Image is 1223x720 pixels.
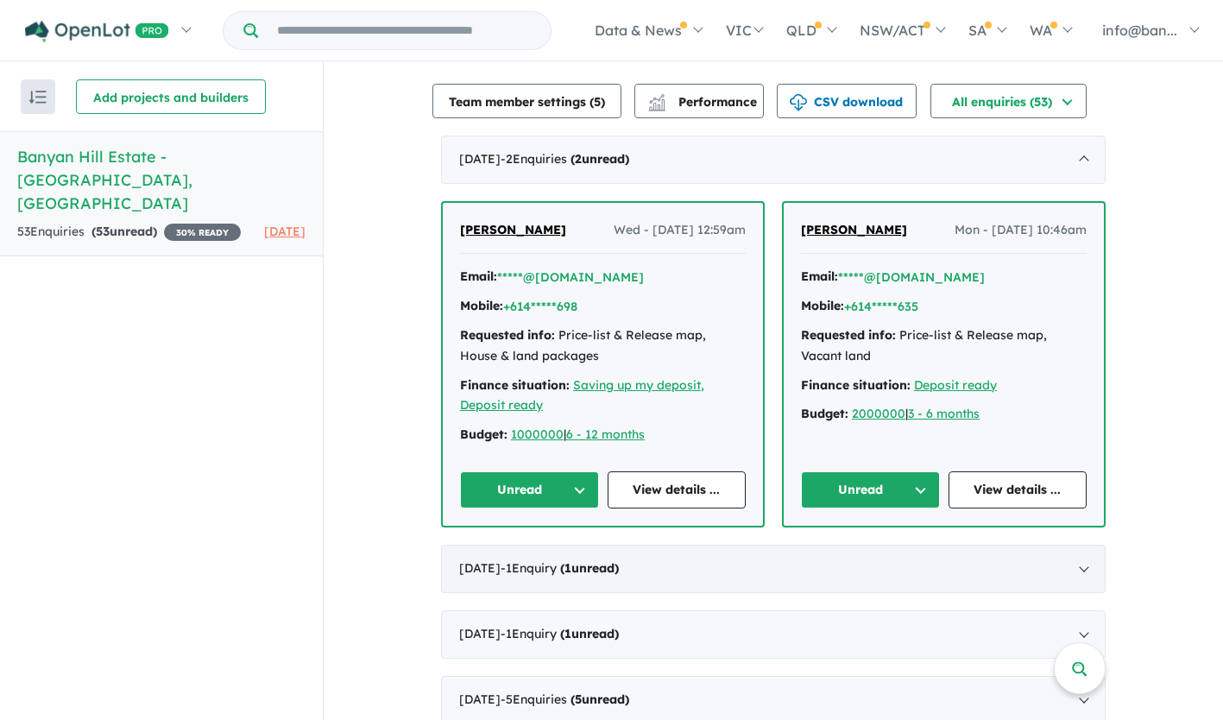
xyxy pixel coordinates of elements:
button: All enquiries (53) [930,84,1087,118]
img: bar-chart.svg [648,99,665,111]
button: Performance [634,84,764,118]
button: Team member settings (5) [432,84,621,118]
span: [PERSON_NAME] [801,222,907,237]
div: | [460,425,746,445]
span: Mon - [DATE] 10:46am [955,220,1087,241]
a: 1000000 [511,426,564,442]
span: 2 [575,151,582,167]
strong: Mobile: [460,298,503,313]
a: Deposit ready [914,377,997,393]
a: [PERSON_NAME] [801,220,907,241]
span: [DATE] [264,224,306,239]
strong: ( unread) [91,224,157,239]
span: 5 [594,94,601,110]
span: Wed - [DATE] 12:59am [614,220,746,241]
img: sort.svg [29,91,47,104]
strong: Mobile: [801,298,844,313]
span: - 2 Enquir ies [501,151,629,167]
a: 3 - 6 months [908,406,980,421]
strong: Requested info: [801,327,896,343]
span: 30 % READY [164,224,241,241]
img: download icon [790,94,807,111]
div: 53 Enquir ies [17,222,241,243]
div: | [801,404,1087,425]
span: 5 [575,692,582,707]
strong: Requested info: [460,327,555,343]
span: 53 [96,224,110,239]
strong: ( unread) [571,692,629,707]
input: Try estate name, suburb, builder or developer [262,12,547,49]
a: Saving up my deposit, Deposit ready [460,377,704,414]
div: Price-list & Release map, House & land packages [460,325,746,367]
button: Add projects and builders [76,79,266,114]
h5: Banyan Hill Estate - [GEOGRAPHIC_DATA] , [GEOGRAPHIC_DATA] [17,145,306,215]
a: 6 - 12 months [566,426,645,442]
strong: Finance situation: [801,377,911,393]
strong: Budget: [801,406,848,421]
strong: ( unread) [560,560,619,576]
strong: Email: [460,268,497,284]
strong: ( unread) [571,151,629,167]
span: 1 [564,560,571,576]
div: [DATE] [441,610,1106,659]
button: CSV download [777,84,917,118]
strong: Finance situation: [460,377,570,393]
a: View details ... [608,471,747,508]
strong: Budget: [460,426,507,442]
span: - 5 Enquir ies [501,692,629,707]
strong: ( unread) [560,626,619,641]
span: info@ban... [1102,22,1177,39]
span: [PERSON_NAME] [460,222,566,237]
span: - 1 Enquir y [501,560,619,576]
span: Performance [651,94,757,110]
a: View details ... [949,471,1087,508]
span: - 1 Enquir y [501,626,619,641]
a: [PERSON_NAME] [460,220,566,241]
button: Unread [801,471,940,508]
span: 1 [564,626,571,641]
button: Unread [460,471,599,508]
div: Price-list & Release map, Vacant land [801,325,1087,367]
div: [DATE] [441,136,1106,184]
img: line-chart.svg [649,94,665,104]
div: [DATE] [441,545,1106,593]
img: Openlot PRO Logo White [25,21,169,42]
strong: Email: [801,268,838,284]
a: 2000000 [852,406,905,421]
